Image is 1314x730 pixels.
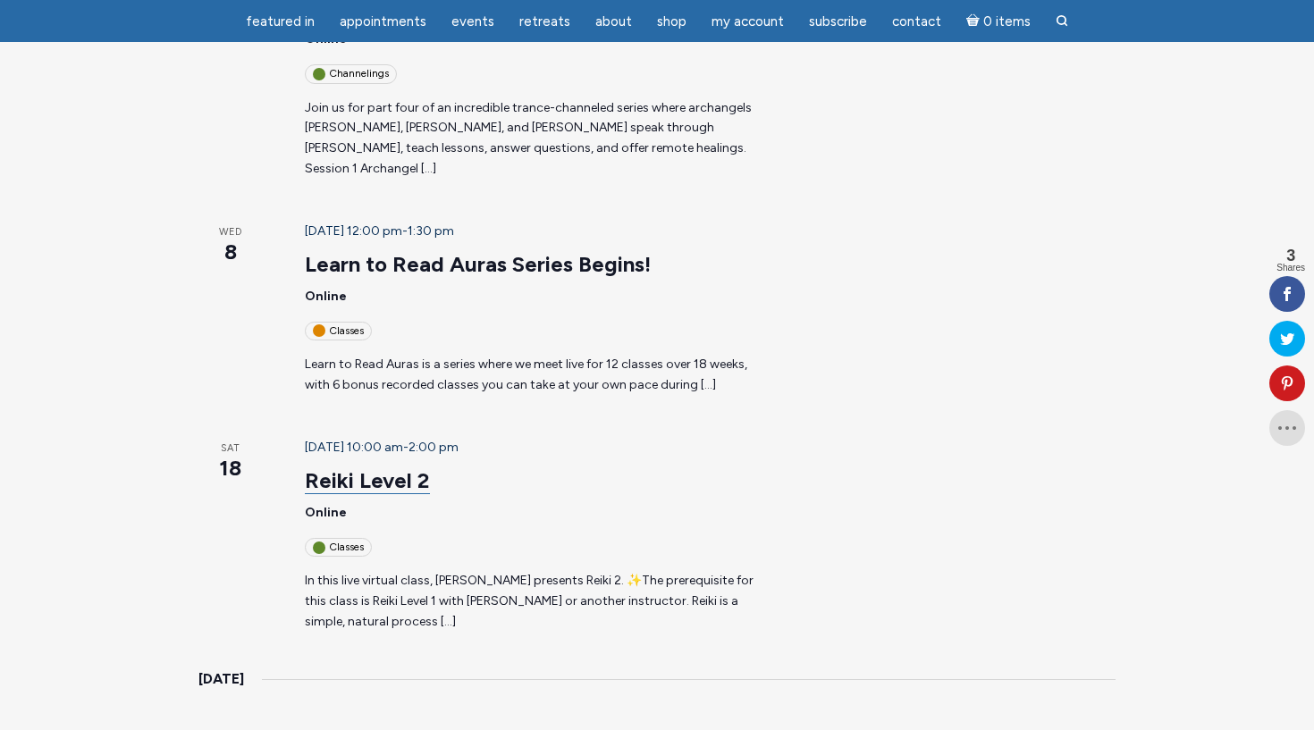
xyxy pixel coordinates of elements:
[246,13,315,29] span: featured in
[198,237,262,267] span: 8
[892,13,941,29] span: Contact
[305,355,769,395] p: Learn to Read Auras is a series where we meet live for 12 classes over 18 weeks, with 6 bonus rec...
[198,453,262,483] span: 18
[305,322,372,340] div: Classes
[305,223,454,239] time: -
[305,251,651,278] a: Learn to Read Auras Series Begins!
[509,4,581,39] a: Retreats
[305,440,459,455] time: -
[983,15,1031,29] span: 0 items
[409,440,459,455] span: 2:00 pm
[956,3,1041,39] a: Cart0 items
[340,13,426,29] span: Appointments
[305,538,372,557] div: Classes
[441,4,505,39] a: Events
[657,13,686,29] span: Shop
[881,4,952,39] a: Contact
[305,440,403,455] span: [DATE] 10:00 am
[198,441,262,457] span: Sat
[451,13,494,29] span: Events
[585,4,643,39] a: About
[305,505,347,520] span: Online
[305,223,402,239] span: [DATE] 12:00 pm
[1276,248,1305,264] span: 3
[198,667,244,691] time: [DATE]
[305,98,769,180] p: Join us for part four of an incredible trance-channeled series where archangels [PERSON_NAME], [P...
[798,4,878,39] a: Subscribe
[329,4,437,39] a: Appointments
[595,13,632,29] span: About
[701,4,795,39] a: My Account
[809,13,867,29] span: Subscribe
[966,13,983,29] i: Cart
[305,289,347,304] span: Online
[1276,264,1305,273] span: Shares
[305,467,430,494] a: Reiki Level 2
[305,64,397,83] div: Channelings
[712,13,784,29] span: My Account
[646,4,697,39] a: Shop
[198,225,262,240] span: Wed
[305,571,769,632] p: In this live virtual class, [PERSON_NAME] presents Reiki 2. ✨The prerequisite for this class is R...
[519,13,570,29] span: Retreats
[235,4,325,39] a: featured in
[408,223,454,239] span: 1:30 pm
